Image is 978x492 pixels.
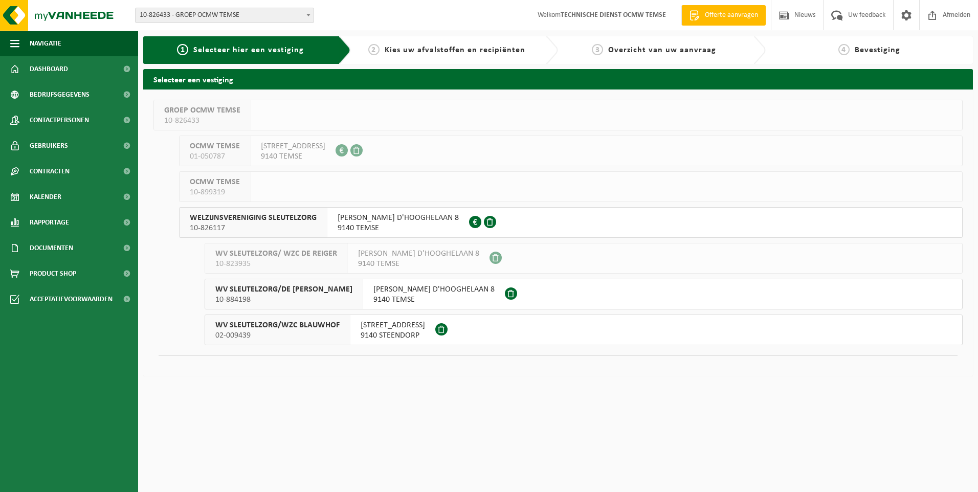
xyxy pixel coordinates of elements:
span: 10-826117 [190,223,317,233]
span: 9140 TEMSE [358,259,479,269]
span: Dashboard [30,56,68,82]
span: 10-826433 - GROEP OCMW TEMSE [135,8,314,23]
span: [STREET_ADDRESS] [361,320,425,330]
button: WV SLEUTELZORG/DE [PERSON_NAME] 10-884198 [PERSON_NAME] D'HOOGHELAAN 89140 TEMSE [205,279,963,309]
span: 10-826433 [164,116,240,126]
span: 9140 TEMSE [261,151,325,162]
span: 3 [592,44,603,55]
span: WV SLEUTELZORG/ WZC DE REIGER [215,249,337,259]
span: OCMW TEMSE [190,177,240,187]
span: 9140 TEMSE [338,223,459,233]
h2: Selecteer een vestiging [143,69,973,89]
span: WELZIJNSVERENIGING SLEUTELZORG [190,213,317,223]
span: 01-050787 [190,151,240,162]
span: 10-884198 [215,295,352,305]
span: [STREET_ADDRESS] [261,141,325,151]
span: 10-826433 - GROEP OCMW TEMSE [136,8,314,23]
span: Acceptatievoorwaarden [30,286,113,312]
span: Bedrijfsgegevens [30,82,90,107]
span: Contactpersonen [30,107,89,133]
span: Overzicht van uw aanvraag [608,46,716,54]
span: OCMW TEMSE [190,141,240,151]
span: 1 [177,44,188,55]
span: Product Shop [30,261,76,286]
span: 2 [368,44,380,55]
span: Contracten [30,159,70,184]
span: Rapportage [30,210,69,235]
span: 9140 STEENDORP [361,330,425,341]
span: 4 [838,44,850,55]
span: Kies uw afvalstoffen en recipiënten [385,46,525,54]
span: [PERSON_NAME] D'HOOGHELAAN 8 [373,284,495,295]
span: WV SLEUTELZORG/WZC BLAUWHOF [215,320,340,330]
span: Navigatie [30,31,61,56]
span: Bevestiging [855,46,900,54]
span: [PERSON_NAME] D'HOOGHELAAN 8 [338,213,459,223]
span: [PERSON_NAME] D'HOOGHELAAN 8 [358,249,479,259]
span: Kalender [30,184,61,210]
button: WV SLEUTELZORG/WZC BLAUWHOF 02-009439 [STREET_ADDRESS]9140 STEENDORP [205,315,963,345]
span: Gebruikers [30,133,68,159]
button: WELZIJNSVERENIGING SLEUTELZORG 10-826117 [PERSON_NAME] D'HOOGHELAAN 89140 TEMSE [179,207,963,238]
span: WV SLEUTELZORG/DE [PERSON_NAME] [215,284,352,295]
span: 9140 TEMSE [373,295,495,305]
a: Offerte aanvragen [681,5,766,26]
span: 10-899319 [190,187,240,197]
span: Documenten [30,235,73,261]
span: Selecteer hier een vestiging [193,46,304,54]
span: GROEP OCMW TEMSE [164,105,240,116]
strong: TECHNISCHE DIENST OCMW TEMSE [561,11,666,19]
span: Offerte aanvragen [702,10,761,20]
span: 10-823935 [215,259,337,269]
span: 02-009439 [215,330,340,341]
